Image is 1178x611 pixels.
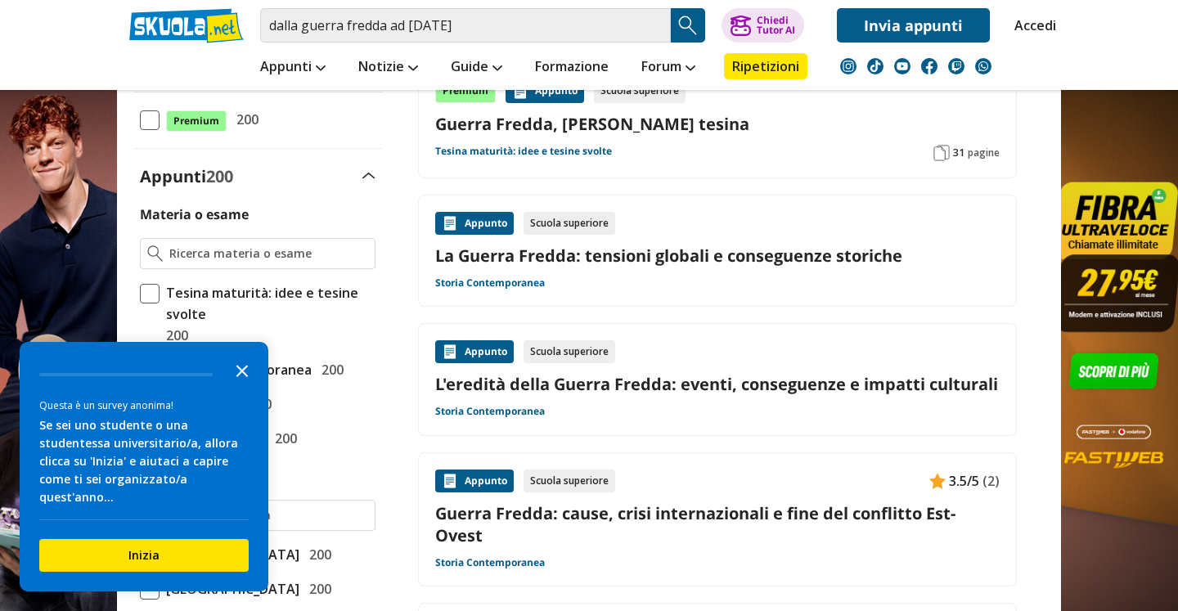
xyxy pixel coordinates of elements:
img: Apri e chiudi sezione [362,173,375,179]
a: Guerra Fredda, [PERSON_NAME] tesina [435,113,1000,135]
a: Formazione [531,53,613,83]
img: Cerca appunti, riassunti o versioni [676,13,700,38]
a: Tesina maturità: idee e tesine svolte [435,145,612,158]
a: Storia Contemporanea [435,405,545,418]
label: Materia o esame [140,205,249,223]
button: ChiediTutor AI [722,8,804,43]
div: Chiedi Tutor AI [757,16,795,35]
img: youtube [894,58,910,74]
button: Close the survey [226,353,259,386]
a: Storia Contemporanea [435,276,545,290]
span: (2) [982,470,1000,492]
img: Ricerca materia o esame [147,245,163,262]
a: La Guerra Fredda: tensioni globali e conseguenze storiche [435,245,1000,267]
a: Notizie [354,53,422,83]
span: 200 [268,428,297,449]
input: Ricerca materia o esame [169,245,368,262]
input: Cerca appunti, riassunti o versioni [260,8,671,43]
div: Scuola superiore [594,80,686,103]
span: 200 [160,325,188,346]
img: Pagine [933,145,950,161]
img: Appunti contenuto [929,473,946,489]
img: Appunti contenuto [512,83,528,100]
img: Appunti contenuto [442,215,458,231]
div: Premium [435,80,496,103]
img: tiktok [867,58,883,74]
img: Appunti contenuto [442,344,458,360]
div: Appunto [435,212,514,235]
a: Appunti [256,53,330,83]
div: Scuola superiore [524,340,615,363]
img: WhatsApp [975,58,991,74]
div: Appunto [435,469,514,492]
a: Storia Contemporanea [435,556,545,569]
a: L'eredità della Guerra Fredda: eventi, conseguenze e impatti culturali [435,373,1000,395]
button: Inizia [39,539,249,572]
button: Search Button [671,8,705,43]
div: Scuola superiore [524,469,615,492]
div: Se sei uno studente o una studentessa universitario/a, allora clicca su 'Inizia' e aiutaci a capi... [39,416,249,506]
span: 31 [953,146,964,159]
label: Appunti [140,165,233,187]
img: Appunti contenuto [442,473,458,489]
span: Premium [166,110,227,132]
span: 200 [315,359,344,380]
div: Appunto [506,80,584,103]
a: Guide [447,53,506,83]
span: 3.5/5 [949,470,979,492]
span: pagine [968,146,1000,159]
span: 200 [303,544,331,565]
div: Scuola superiore [524,212,615,235]
a: Accedi [1014,8,1049,43]
span: 200 [206,165,233,187]
img: facebook [921,58,937,74]
div: Appunto [435,340,514,363]
a: Invia appunti [837,8,990,43]
img: twitch [948,58,964,74]
img: instagram [840,58,857,74]
span: 200 [303,578,331,600]
span: Tesina maturità: idee e tesine svolte [160,282,375,325]
a: Guerra Fredda: cause, crisi internazionali e fine del conflitto Est-Ovest [435,502,1000,546]
a: Forum [637,53,699,83]
a: Ripetizioni [724,53,807,79]
input: Ricerca universita [169,507,368,523]
div: Questa è un survey anonima! [39,398,249,413]
div: Survey [20,342,268,591]
span: 200 [230,109,259,130]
